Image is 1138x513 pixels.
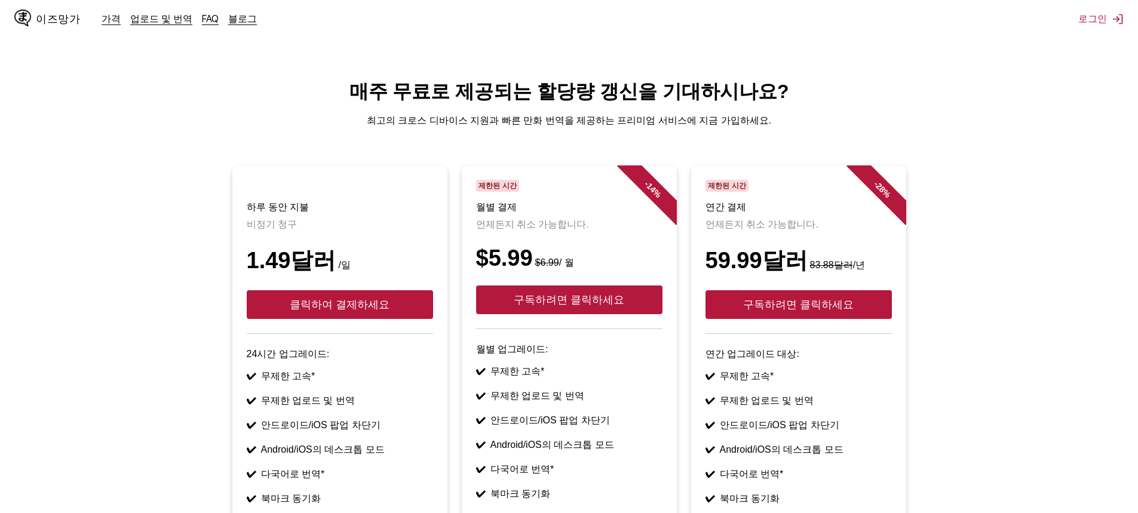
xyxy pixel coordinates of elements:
[476,344,548,354] font: 월별 업그레이드:
[228,13,257,24] a: 블로그
[476,464,486,474] font: ✔
[706,395,715,406] font: ✔
[478,182,516,190] font: 제한된 시간
[476,415,486,425] font: ✔
[261,469,325,479] font: 다국어로 번역*
[338,260,350,270] font: /일
[490,464,554,474] font: 다국어로 번역*
[706,420,715,430] font: ✔
[720,493,780,503] font: 북마크 동기화
[261,371,315,381] font: 무제한 고속*
[247,444,256,454] font: ✔
[490,366,545,376] font: 무제한 고속*
[14,10,31,26] img: IsManga 로고
[810,260,853,270] font: 83.88달러
[720,371,774,381] font: 무제한 고속*
[706,444,715,454] font: ✔
[535,257,559,268] font: $6.99
[261,395,355,406] font: 무제한 업로드 및 번역
[874,181,887,194] font: 28
[490,415,610,425] font: 안드로이드/iOS 팝업 차단기
[130,13,192,24] a: 업로드 및 번역
[247,493,256,503] font: ✔
[247,349,330,359] font: 24시간 업그레이드:
[476,440,486,450] font: ✔
[102,13,121,24] a: 가격
[490,440,614,450] font: Android/iOS의 데스크톱 모드
[706,493,715,503] font: ✔
[247,248,336,273] font: 1.49달러
[476,366,486,376] font: ✔
[706,219,818,229] font: 언제든지 취소 가능합니다.
[706,349,799,359] font: 연간 업그레이드 대상:
[514,294,624,306] font: 구독하려면 클릭하세요
[290,299,389,311] font: 클릭하여 결제하세요
[706,202,746,212] font: 연간 결제
[247,395,256,406] font: ✔
[706,290,892,319] button: 구독하려면 클릭하세요
[720,420,839,430] font: 안드로이드/iOS 팝업 차단기
[1078,13,1124,26] button: 로그인
[247,371,256,381] font: ✔
[720,469,784,479] font: 다국어로 번역*
[706,248,808,273] font: 59.99달러
[853,260,865,270] font: /년
[559,257,574,268] font: / 월
[367,115,771,125] font: 최고의 크로스 디바이스 지원과 빠른 만화 번역을 제공하는 프리미엄 서비스에 지금 가입하세요.
[349,81,789,102] font: 매주 무료로 제공되는 할당량 갱신을 기대하시나요?
[645,181,658,194] font: 14
[651,188,663,199] font: %
[881,188,892,199] font: %
[476,285,662,314] button: 구독하려면 클릭하세요
[490,391,584,401] font: 무제한 업로드 및 번역
[14,10,102,29] a: IsManga 로고이즈망가
[261,444,385,454] font: Android/iOS의 데스크톱 모드
[706,469,715,479] font: ✔
[706,371,715,381] font: ✔
[743,299,854,311] font: 구독하려면 클릭하세요
[490,489,550,499] font: 북마크 동기화
[36,13,80,24] font: 이즈망가
[261,493,321,503] font: 북마크 동기화
[261,420,381,430] font: 안드로이드/iOS 팝업 차단기
[708,182,746,190] font: 제한된 시간
[476,202,517,212] font: 월별 결제
[247,469,256,479] font: ✔
[247,420,256,430] font: ✔
[1078,13,1107,24] font: 로그인
[247,202,309,212] font: 하루 동안 지불
[247,290,433,319] button: 클릭하여 결제하세요
[247,219,297,229] font: 비정기 청구
[720,444,843,454] font: Android/iOS의 데스크톱 모드
[642,179,651,188] font: -
[476,245,533,271] font: $5.99
[476,219,589,229] font: 언제든지 취소 가능합니다.
[202,13,219,24] a: FAQ
[1112,13,1124,25] img: 로그아웃
[720,395,814,406] font: 무제한 업로드 및 번역
[872,179,881,188] font: -
[476,489,486,499] font: ✔
[476,391,486,401] font: ✔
